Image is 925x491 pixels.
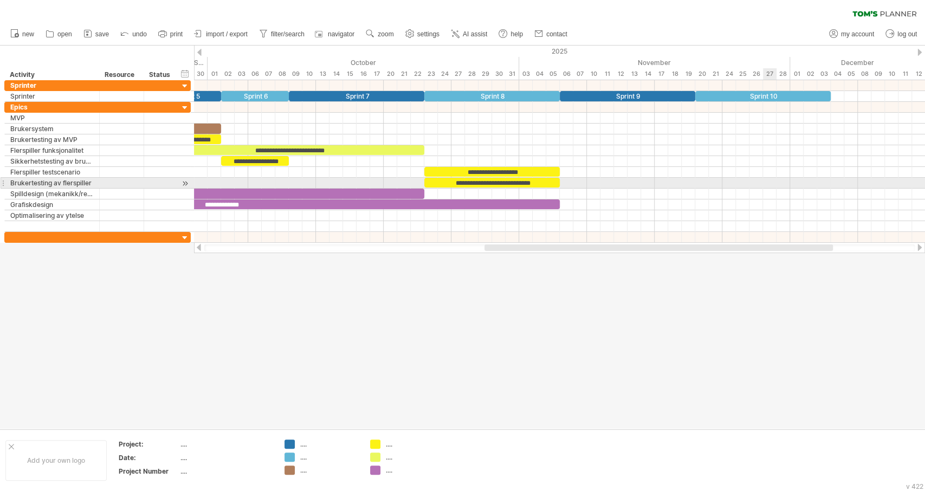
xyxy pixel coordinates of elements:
div: Wednesday, 10 December 2025 [885,68,898,80]
div: Monday, 10 November 2025 [587,68,600,80]
div: Wednesday, 1 October 2025 [208,68,221,80]
a: AI assist [448,27,490,41]
div: Wednesday, 15 October 2025 [343,68,357,80]
span: undo [132,30,147,38]
div: Wednesday, 22 October 2025 [411,68,424,80]
div: Thursday, 2 October 2025 [221,68,235,80]
div: Tuesday, 18 November 2025 [668,68,682,80]
div: Thursday, 23 October 2025 [424,68,438,80]
a: save [81,27,112,41]
div: Thursday, 11 December 2025 [898,68,912,80]
span: my account [841,30,874,38]
div: Friday, 17 October 2025 [370,68,384,80]
div: Monday, 8 December 2025 [858,68,871,80]
a: open [43,27,75,41]
span: print [170,30,183,38]
div: Date: [119,453,178,462]
div: .... [386,466,445,475]
div: .... [300,453,359,462]
div: Friday, 14 November 2025 [641,68,655,80]
div: Sprint 9 [560,91,695,101]
a: contact [532,27,571,41]
div: Sprint 8 [424,91,560,101]
div: Sprint 10 [695,91,831,101]
div: Wednesday, 26 November 2025 [749,68,763,80]
div: Thursday, 30 October 2025 [492,68,506,80]
div: Wednesday, 29 October 2025 [478,68,492,80]
div: Monday, 13 October 2025 [316,68,329,80]
a: navigator [313,27,358,41]
div: v 422 [906,482,923,490]
div: Tuesday, 4 November 2025 [533,68,546,80]
span: contact [546,30,567,38]
span: settings [417,30,439,38]
div: Monday, 1 December 2025 [790,68,804,80]
span: zoom [378,30,393,38]
span: log out [897,30,917,38]
div: Epics [10,102,94,112]
div: Project Number [119,467,178,476]
div: Friday, 21 November 2025 [709,68,722,80]
div: Friday, 28 November 2025 [777,68,790,80]
div: Thursday, 6 November 2025 [560,68,573,80]
div: Wednesday, 8 October 2025 [275,68,289,80]
div: Optimalisering av ytelse [10,210,94,221]
div: Wednesday, 5 November 2025 [546,68,560,80]
div: Monday, 17 November 2025 [655,68,668,80]
div: Tuesday, 28 October 2025 [465,68,478,80]
div: Project: [119,440,178,449]
div: Sprinter [10,91,94,101]
div: Brukersystem [10,124,94,134]
span: import / export [206,30,248,38]
div: .... [300,440,359,449]
span: navigator [328,30,354,38]
div: Status [149,69,173,80]
div: Thursday, 9 October 2025 [289,68,302,80]
div: Tuesday, 25 November 2025 [736,68,749,80]
div: Tuesday, 21 October 2025 [397,68,411,80]
div: Friday, 7 November 2025 [573,68,587,80]
div: .... [386,440,445,449]
div: .... [180,453,271,462]
div: Friday, 31 October 2025 [506,68,519,80]
div: Thursday, 16 October 2025 [357,68,370,80]
div: .... [386,453,445,462]
span: save [95,30,109,38]
a: my account [826,27,877,41]
span: open [57,30,72,38]
div: Friday, 24 October 2025 [438,68,451,80]
div: Flerspiller testscenario [10,167,94,177]
div: Activity [10,69,93,80]
div: Sprint 7 [289,91,424,101]
div: Thursday, 20 November 2025 [695,68,709,80]
div: Monday, 27 October 2025 [451,68,465,80]
div: Wednesday, 3 December 2025 [817,68,831,80]
span: AI assist [463,30,487,38]
div: November 2025 [519,57,790,68]
div: Resource [105,69,138,80]
div: Thursday, 27 November 2025 [763,68,777,80]
div: .... [180,467,271,476]
a: new [8,27,37,41]
span: help [510,30,523,38]
div: Tuesday, 2 December 2025 [804,68,817,80]
div: Wednesday, 12 November 2025 [614,68,628,80]
div: Wednesday, 19 November 2025 [682,68,695,80]
div: Monday, 6 October 2025 [248,68,262,80]
a: log out [883,27,920,41]
a: import / export [191,27,251,41]
div: Monday, 24 November 2025 [722,68,736,80]
div: .... [180,440,271,449]
div: October 2025 [208,57,519,68]
div: Brukertesting av flerspiller [10,178,94,188]
div: Tuesday, 7 October 2025 [262,68,275,80]
div: Spilldesign (mekanikk/regler) [10,189,94,199]
div: Grafiskdesign [10,199,94,210]
a: undo [118,27,150,41]
div: scroll to activity [180,178,190,189]
div: Brukertesting av MVP [10,134,94,145]
div: Tuesday, 30 September 2025 [194,68,208,80]
a: print [156,27,186,41]
div: Friday, 10 October 2025 [302,68,316,80]
div: Add your own logo [5,440,107,481]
